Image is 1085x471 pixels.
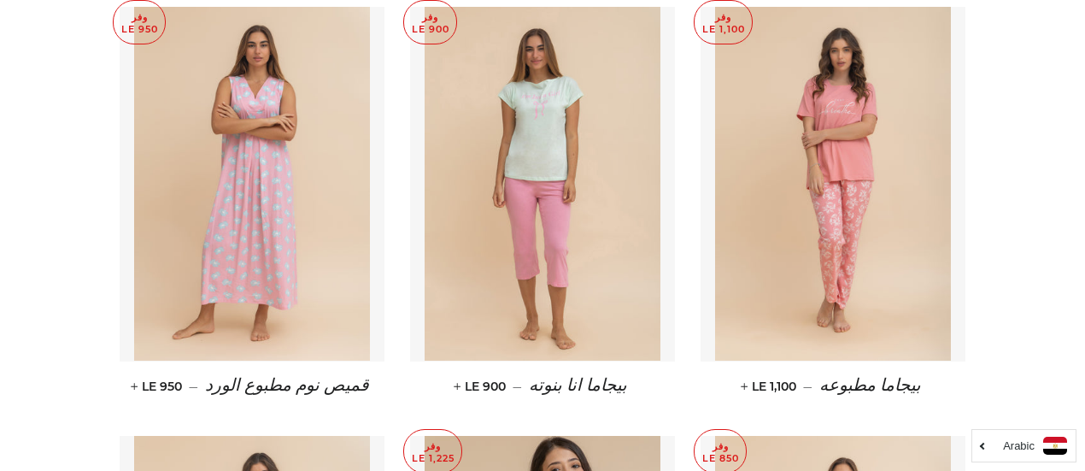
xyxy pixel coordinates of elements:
[529,376,627,395] span: بيجاما انا بنوته
[513,379,522,394] span: —
[803,379,812,394] span: —
[701,362,965,410] a: بيجاما مطبوعه — LE 1,100
[114,1,165,44] p: وفر LE 950
[410,362,675,410] a: بيجاما انا بنوته — LE 900
[404,1,456,44] p: وفر LE 900
[981,437,1067,455] a: Arabic
[744,379,796,394] span: LE 1,100
[189,379,198,394] span: —
[819,376,921,395] span: بيجاما مطبوعه
[120,362,384,410] a: قميص نوم مطبوع الورد — LE 950
[134,379,182,394] span: LE 950
[457,379,506,394] span: LE 900
[1003,440,1035,451] i: Arabic
[695,1,752,44] p: وفر LE 1,100
[205,376,369,395] span: قميص نوم مطبوع الورد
